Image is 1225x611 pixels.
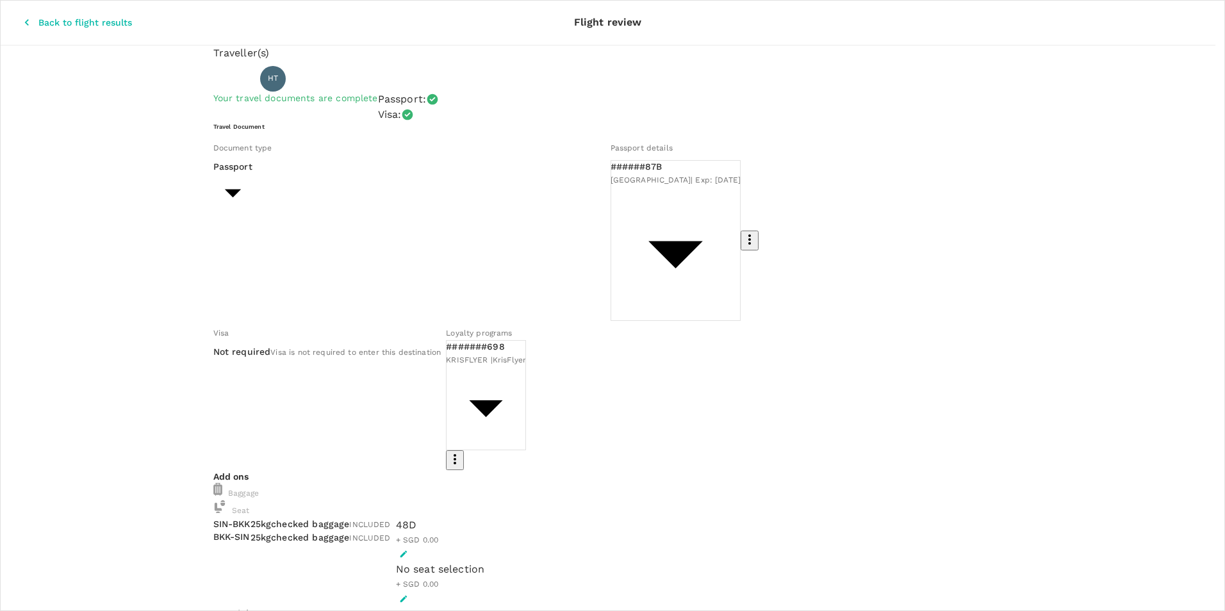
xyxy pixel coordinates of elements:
p: Passport [213,160,252,173]
p: Back to flight results [38,16,132,29]
span: Document type [213,143,272,152]
p: Flight review [574,15,642,30]
span: Your travel documents are complete [213,93,378,103]
span: Passport details [611,143,673,152]
div: Seat [213,500,1003,517]
img: baggage-icon [213,483,222,496]
div: 48D [396,517,485,533]
span: HT [268,72,278,85]
div: No seat selection [396,562,485,577]
span: 25kg checked baggage [251,519,350,529]
p: Traveller 1 : [213,72,256,85]
span: INCLUDED [349,520,390,529]
div: Baggage [213,483,1003,500]
span: INCLUDED [349,534,390,542]
p: #######698 [446,340,526,353]
p: Visa : [378,107,402,122]
img: baggage-icon [213,500,226,513]
p: SIN - BKK [213,517,251,530]
h6: Travel Document [213,122,1003,131]
span: KRISFLYER | KrisFlyer [446,355,526,364]
span: + SGD 0.00 [396,580,439,589]
p: ######87B [611,160,741,173]
span: + SGD 0.00 [396,535,439,544]
p: BKK - SIN [213,530,251,543]
span: 25kg checked baggage [251,532,350,542]
p: Add ons [213,470,1003,483]
p: Not required [213,345,271,358]
p: [PERSON_NAME] Tan [291,71,399,86]
span: Visa is not required to enter this destination [270,348,441,357]
p: Traveller(s) [213,45,1003,61]
span: Visa [213,329,229,338]
span: Loyalty programs [446,329,512,338]
p: Passport : [378,92,426,107]
span: [GEOGRAPHIC_DATA] | Exp: [DATE] [611,175,741,184]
